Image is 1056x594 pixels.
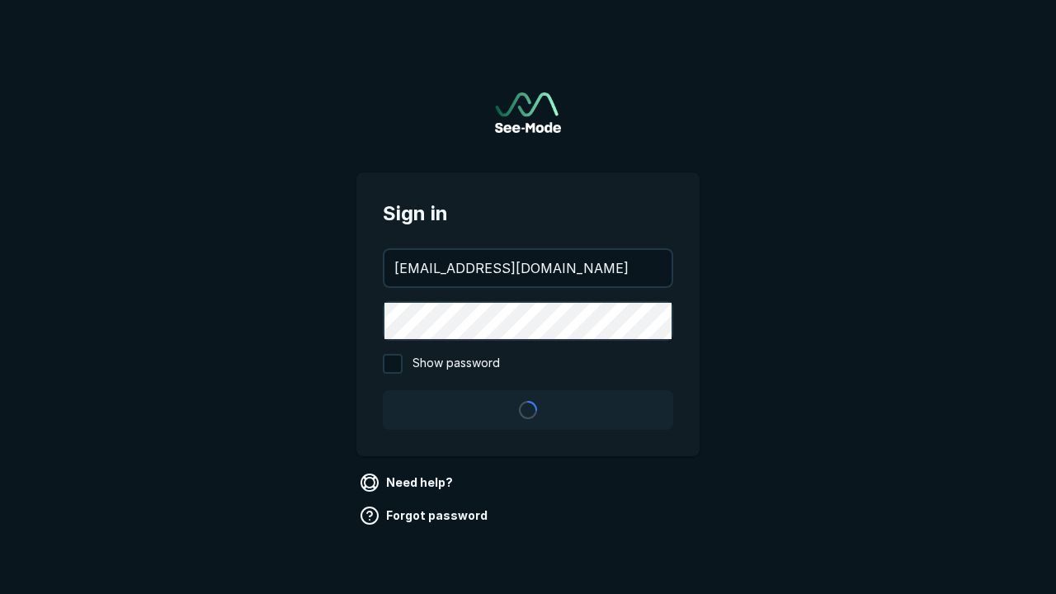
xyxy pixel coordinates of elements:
span: Show password [412,354,500,374]
input: your@email.com [384,250,672,286]
a: Go to sign in [495,92,561,133]
span: Sign in [383,199,673,229]
a: Forgot password [356,502,494,529]
img: See-Mode Logo [495,92,561,133]
a: Need help? [356,469,460,496]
